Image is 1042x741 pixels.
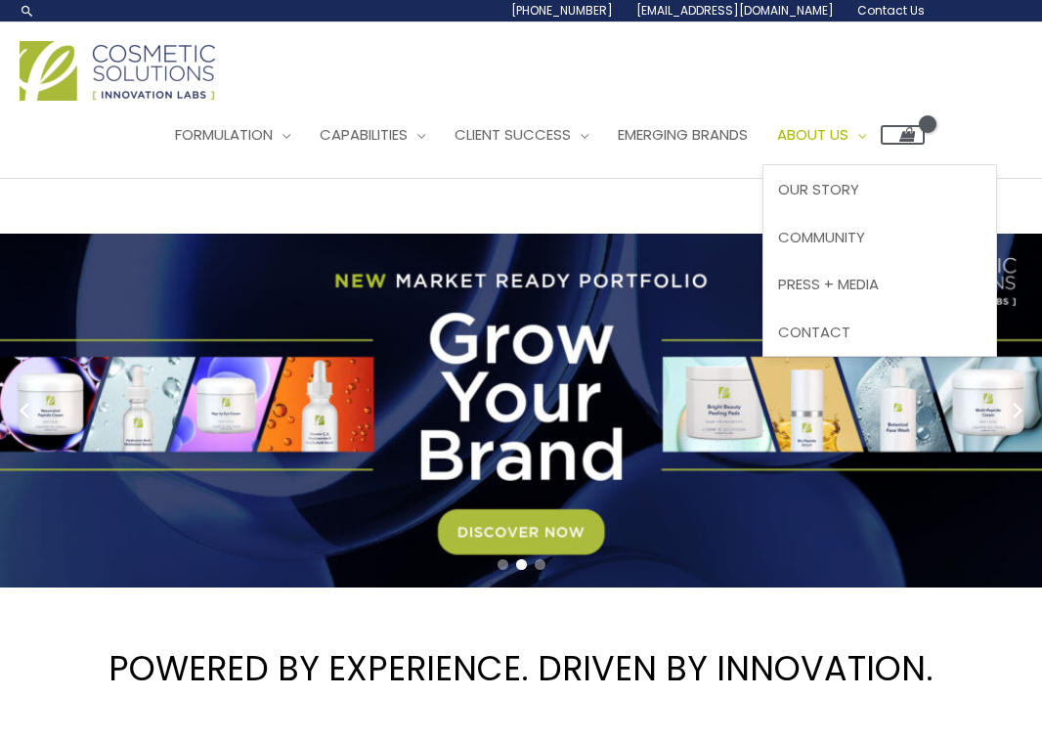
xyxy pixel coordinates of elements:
[636,2,834,19] span: [EMAIL_ADDRESS][DOMAIN_NAME]
[146,106,925,164] nav: Site Navigation
[778,322,850,342] span: Contact
[1003,396,1032,425] button: Next slide
[175,124,273,145] span: Formulation
[763,165,996,213] a: Our Story
[440,106,603,164] a: Client Success
[535,559,545,570] span: Go to slide 3
[857,2,925,19] span: Contact Us
[763,261,996,309] a: Press + Media
[618,124,748,145] span: Emerging Brands
[20,3,35,19] a: Search icon link
[777,124,848,145] span: About Us
[498,559,508,570] span: Go to slide 1
[455,124,571,145] span: Client Success
[763,309,996,357] a: Contact
[763,213,996,261] a: Community
[305,106,440,164] a: Capabilities
[160,106,305,164] a: Formulation
[320,124,408,145] span: Capabilities
[778,227,865,247] span: Community
[778,179,859,199] span: Our Story
[778,274,879,294] span: Press + Media
[20,41,215,101] img: Cosmetic Solutions Logo
[603,106,762,164] a: Emerging Brands
[881,125,925,145] a: View Shopping Cart, empty
[516,559,527,570] span: Go to slide 2
[511,2,613,19] span: [PHONE_NUMBER]
[10,396,39,425] button: Previous slide
[762,106,881,164] a: About Us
